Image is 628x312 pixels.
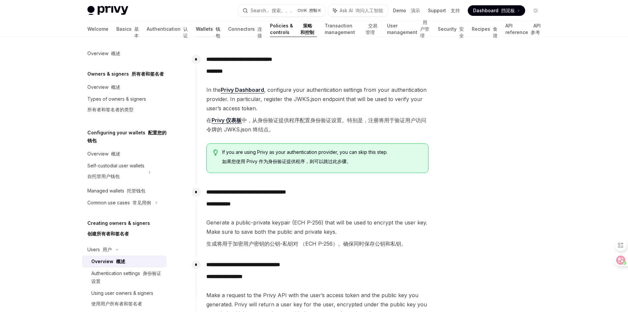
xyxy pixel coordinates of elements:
a: Welcome [87,21,108,37]
svg: Tip [213,150,218,156]
font: 常见用例 [133,200,151,205]
a: Demo 演示 [393,7,420,14]
span: If you are using Privy as your authentication provider, you can skip this step. [222,149,422,167]
font: 策略和控制 [300,23,314,35]
a: Types of owners & signers所有者和签名者的类型 [82,93,166,118]
font: 认证 [183,26,188,38]
font: 自托管用户钱包 [87,173,120,179]
a: Connectors 连接 [228,21,262,37]
span: Ctrl K [297,8,321,13]
div: Common use cases [87,199,151,207]
div: Types of owners & signers [87,95,146,116]
font: 概述 [116,259,125,264]
a: Overview 概述 [82,256,166,267]
a: Dashboard 挡泥板 [468,5,525,16]
font: 用户管理 [420,19,429,38]
img: light logo [87,6,128,15]
font: 托管钱包 [127,188,145,193]
font: 食谱 [493,26,497,38]
font: 所有者和签名者 [132,71,164,77]
font: 连接 [257,26,262,38]
font: 生成将用于加密用户密钥的公钥-私钥对 （ECH P-256）。确保同时保存公钥和私钥。 [206,240,406,247]
a: Basics 基本 [116,21,139,37]
font: 控制 K [309,8,321,13]
div: Overview [87,150,120,158]
a: Security 安全 [438,21,464,37]
div: Overview [87,83,120,91]
font: 支持 [451,8,460,13]
font: 钱包 [216,26,220,38]
button: Toggle dark mode [530,5,541,16]
span: Generate a public-private keypair (ECH P-256) that will be used to encrypt the user key. Make sur... [206,218,429,251]
font: 概述 [111,51,120,56]
div: Self-custodial user wallets [87,162,144,183]
div: Managed wallets [87,187,145,195]
span: Ask AI [340,7,383,14]
font: 询问人工智能 [355,8,383,13]
div: Users [87,246,112,254]
font: 用户 [103,247,112,252]
font: 基本 [134,26,139,38]
a: User management 用户管理 [387,21,430,37]
button: Ask AI 询问人工智能 [328,5,388,17]
a: Managed wallets 托管钱包 [82,185,166,197]
a: Recipes 食谱 [472,21,497,37]
a: Overview 概述 [82,48,166,59]
div: Using user owners & signers [91,289,153,310]
font: 概述 [111,84,120,90]
font: API 参考 [531,23,541,35]
a: Authentication settings 身份验证设置 [82,267,166,287]
font: 如果您使用 Privy 作为身份验证提供程序，则可以跳过此步骤。 [222,158,351,164]
font: 创建所有者和签名者 [87,231,129,236]
a: Wallets 钱包 [196,21,220,37]
span: Dashboard [473,7,515,14]
font: 使用用户所有者和签名者 [91,301,142,306]
font: 搜索。。。 [272,8,295,13]
font: 概述 [111,151,120,156]
font: 交易管理 [366,23,377,35]
div: Search... [251,7,295,15]
a: Privy Dashboard [221,87,264,93]
a: API reference API 参考 [505,21,541,37]
a: Authentication 认证 [147,21,188,37]
font: 在 中，从身份验证提供程序配置身份验证设置。特别是，注册将用于验证用户访问令牌的 JWKS.json 终结点。 [206,117,426,133]
div: Authentication settings [91,269,163,285]
font: 挡泥板 [501,8,515,13]
font: 所有者和签名者的类型 [87,107,134,112]
font: 安全 [459,26,464,38]
a: Overview 概述 [82,81,166,93]
a: Support 支持 [428,7,460,14]
h5: Creating owners & signers [87,219,150,240]
font: 演示 [411,8,420,13]
a: Privy 仪表板 [212,117,242,124]
span: In the , configure your authentication settings from your authentication provider. In particular,... [206,85,429,137]
a: Transaction management 交易管理 [325,21,379,37]
div: Overview [91,258,125,265]
h5: Configuring your wallets [87,129,166,145]
h5: Owners & signers [87,70,164,78]
a: Overview 概述 [82,148,166,160]
button: Search... 搜索。。。CtrlK 控制 K [238,5,325,17]
a: Policies & controls 策略和控制 [270,21,317,37]
div: Overview [87,50,120,57]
